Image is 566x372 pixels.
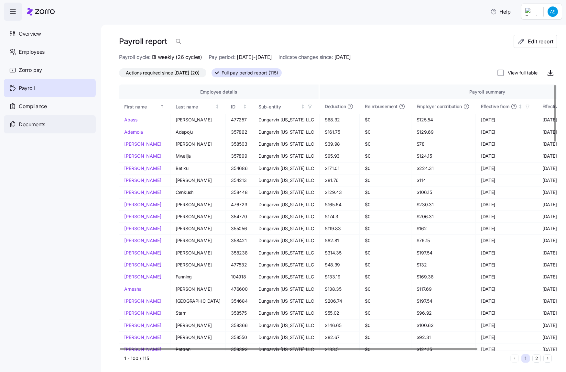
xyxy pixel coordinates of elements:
[365,103,397,110] span: Reimbursement
[258,177,314,184] span: Dungarvin [US_STATE] LLC
[215,104,220,109] div: Not sorted
[481,298,532,304] span: [DATE]
[258,298,314,304] span: Dungarvin [US_STATE] LLC
[176,189,220,196] span: Cenkush
[481,213,532,220] span: [DATE]
[258,225,314,232] span: Dungarvin [US_STATE] LLC
[548,6,558,17] img: 6868d2b515736b2f1331ef8d07e4bd0e
[258,286,314,292] span: Dungarvin [US_STATE] LLC
[325,129,354,135] span: $161.75
[417,177,470,184] span: $114
[481,165,532,172] span: [DATE]
[325,141,354,147] span: $39.98
[258,213,314,220] span: Dungarvin [US_STATE] LLC
[176,117,220,123] span: [PERSON_NAME]
[481,286,532,292] span: [DATE]
[226,99,253,114] th: IDNot sorted
[176,201,220,208] span: [PERSON_NAME]
[325,189,354,196] span: $129.43
[258,334,314,341] span: Dungarvin [US_STATE] LLC
[521,354,530,363] button: 1
[481,250,532,256] span: [DATE]
[417,225,470,232] span: $162
[481,141,532,147] span: [DATE]
[365,286,406,292] span: $0
[417,213,470,220] span: $206.31
[124,286,165,292] a: Arnesha
[124,237,165,244] a: [PERSON_NAME]
[176,103,214,110] div: Last name
[176,250,220,256] span: [PERSON_NAME]
[243,104,247,109] div: Not sorted
[124,213,165,220] a: [PERSON_NAME]
[417,274,470,280] span: $169.38
[365,237,406,244] span: $0
[417,286,470,292] span: $117.69
[417,189,470,196] span: $106.15
[176,153,220,159] span: Mwalija
[258,153,314,159] span: Dungarvin [US_STATE] LLC
[258,262,314,268] span: Dungarvin [US_STATE] LLC
[543,354,552,363] button: Next page
[481,334,532,341] span: [DATE]
[278,53,333,61] span: Indicate changes since:
[365,189,406,196] span: $0
[152,53,202,61] span: Bi weekly (26 cycles)
[504,70,538,76] label: View full table
[231,262,247,268] span: 477532
[124,177,165,184] a: [PERSON_NAME]
[417,346,470,353] span: $124.15
[365,165,406,172] span: $0
[4,97,96,115] a: Compliance
[124,310,165,316] a: [PERSON_NAME]
[231,346,247,353] span: 358392
[365,322,406,329] span: $0
[19,30,41,38] span: Overview
[231,153,247,159] span: 357899
[417,262,470,268] span: $132
[231,310,247,316] span: 358575
[231,250,247,256] span: 358238
[365,141,406,147] span: $0
[124,189,165,196] a: [PERSON_NAME]
[325,225,354,232] span: $119.83
[481,117,532,123] span: [DATE]
[258,117,314,123] span: Dungarvin [US_STATE] LLC
[365,177,406,184] span: $0
[417,153,470,159] span: $124.15
[124,346,165,353] a: [PERSON_NAME]
[258,322,314,329] span: Dungarvin [US_STATE] LLC
[231,129,247,135] span: 357862
[417,310,470,316] span: $96.92
[417,201,470,208] span: $230.31
[19,48,45,56] span: Employees
[124,298,165,304] a: [PERSON_NAME]
[528,38,553,45] span: Edit report
[365,117,406,123] span: $0
[231,213,247,220] span: 354770
[231,334,247,341] span: 358550
[124,262,165,268] a: [PERSON_NAME]
[325,153,354,159] span: $95.93
[325,346,354,353] span: $133.5
[325,117,354,123] span: $68.32
[176,274,220,280] span: Fanning
[365,346,406,353] span: $0
[300,104,305,109] div: Not sorted
[417,141,470,147] span: $78
[124,88,313,96] div: Employee details
[124,225,165,232] a: [PERSON_NAME]
[231,201,247,208] span: 476723
[231,286,247,292] span: 476600
[365,153,406,159] span: $0
[325,286,354,292] span: $138.35
[417,103,462,110] span: Employer contribution
[176,165,220,172] span: Betiku
[325,213,354,220] span: $174.3
[481,262,532,268] span: [DATE]
[417,334,470,341] span: $92.31
[258,201,314,208] span: Dungarvin [US_STATE] LLC
[160,104,164,109] div: Sorted ascending
[481,346,532,353] span: [DATE]
[325,322,354,329] span: $146.65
